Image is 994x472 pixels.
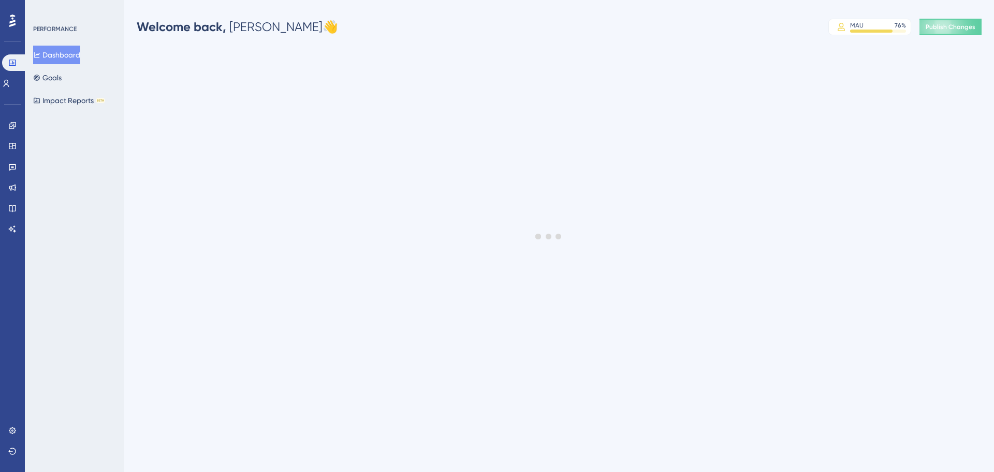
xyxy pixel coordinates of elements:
[96,98,105,103] div: BETA
[895,21,906,30] div: 76 %
[919,19,982,35] button: Publish Changes
[33,68,62,87] button: Goals
[926,23,975,31] span: Publish Changes
[33,91,105,110] button: Impact ReportsBETA
[33,25,77,33] div: PERFORMANCE
[850,21,864,30] div: MAU
[137,19,226,34] span: Welcome back,
[137,19,338,35] div: [PERSON_NAME] 👋
[33,46,80,64] button: Dashboard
